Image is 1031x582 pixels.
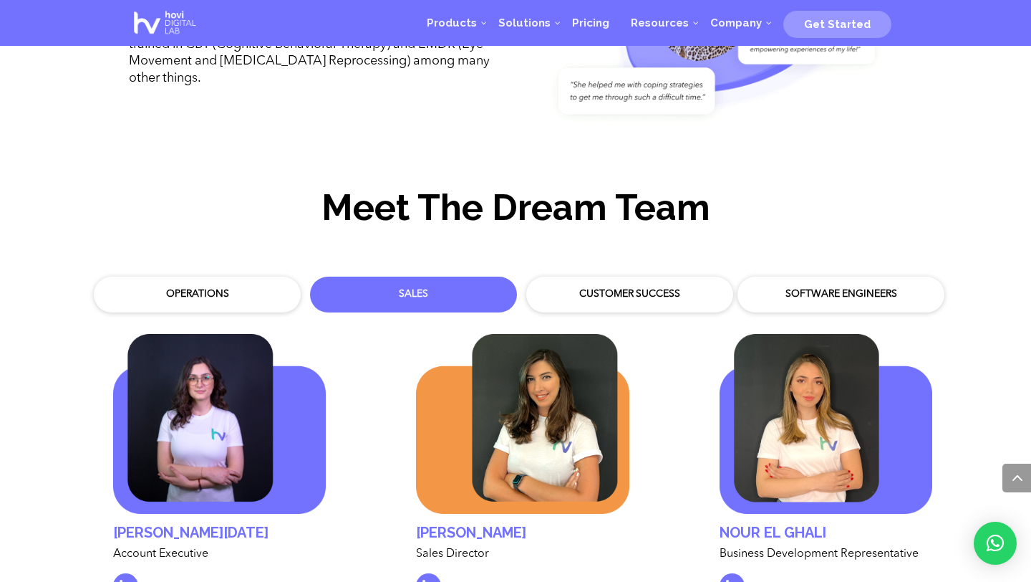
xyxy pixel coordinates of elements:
a: Get Started [783,12,891,34]
span: Solutions [498,16,551,29]
a: Resources [620,1,700,44]
a: Pricing [561,1,620,44]
a: Solutions [488,1,561,44]
a: Company [700,1,773,44]
span: Get Started [804,18,871,31]
div: Operations [105,287,290,302]
div: Software Engineers [748,287,934,302]
h2: Meet The Dream Team [129,188,902,234]
div: Customer Success [537,287,722,302]
div: Sales [321,287,506,302]
span: Resources [631,16,689,29]
span: Company [710,16,762,29]
span: Pricing [572,16,609,29]
span: Products [427,16,477,29]
a: Products [416,1,488,44]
